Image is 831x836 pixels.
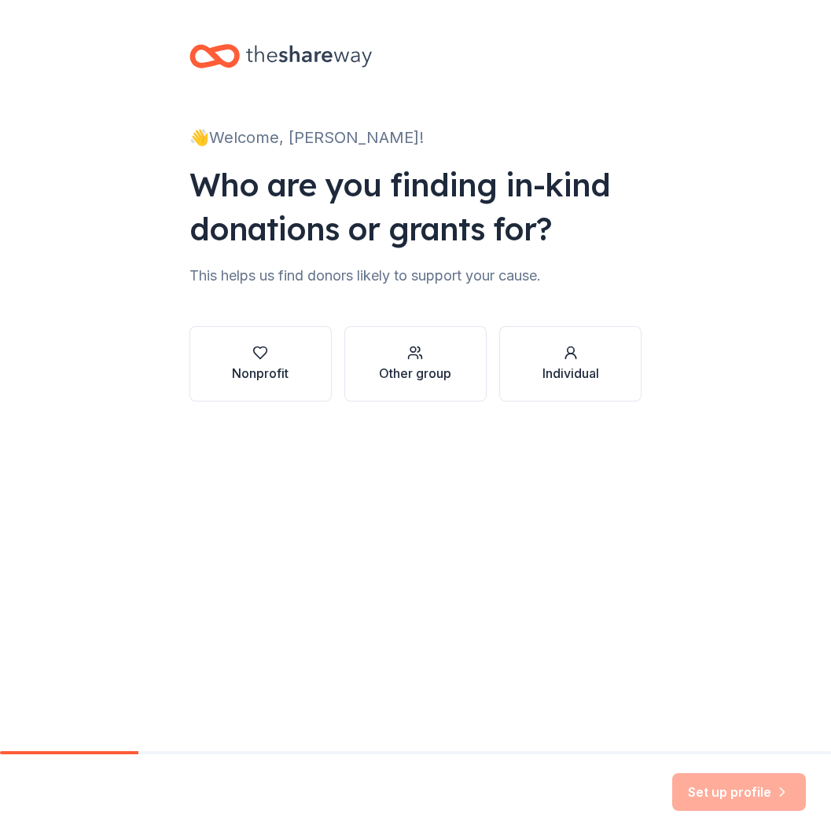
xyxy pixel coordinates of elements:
[189,263,642,288] div: This helps us find donors likely to support your cause.
[499,326,642,401] button: Individual
[232,364,289,383] div: Nonprofit
[344,326,487,401] button: Other group
[189,326,332,401] button: Nonprofit
[189,125,642,150] div: 👋 Welcome, [PERSON_NAME]!
[379,364,451,383] div: Other group
[189,163,642,251] div: Who are you finding in-kind donations or grants for?
[542,364,599,383] div: Individual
